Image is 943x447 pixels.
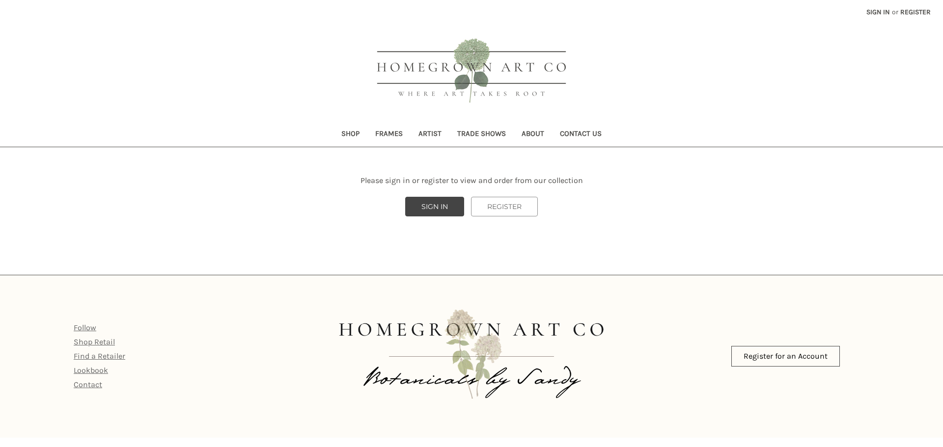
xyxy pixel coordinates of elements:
[731,346,840,367] a: Register for an Account
[361,176,583,185] span: Please sign in or register to view and order from our collection
[552,123,610,147] a: Contact Us
[74,352,125,361] a: Find a Retailer
[891,7,899,17] span: or
[514,123,552,147] a: About
[471,197,538,216] a: REGISTER
[74,323,96,333] a: Follow
[411,123,449,147] a: Artist
[74,366,108,375] a: Lookbook
[361,27,582,116] img: HOMEGROWN ART CO
[449,123,514,147] a: Trade Shows
[405,197,464,216] a: SIGN IN
[74,380,102,390] a: Contact
[333,123,367,147] a: Shop
[367,123,411,147] a: Frames
[74,338,115,347] a: Shop Retail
